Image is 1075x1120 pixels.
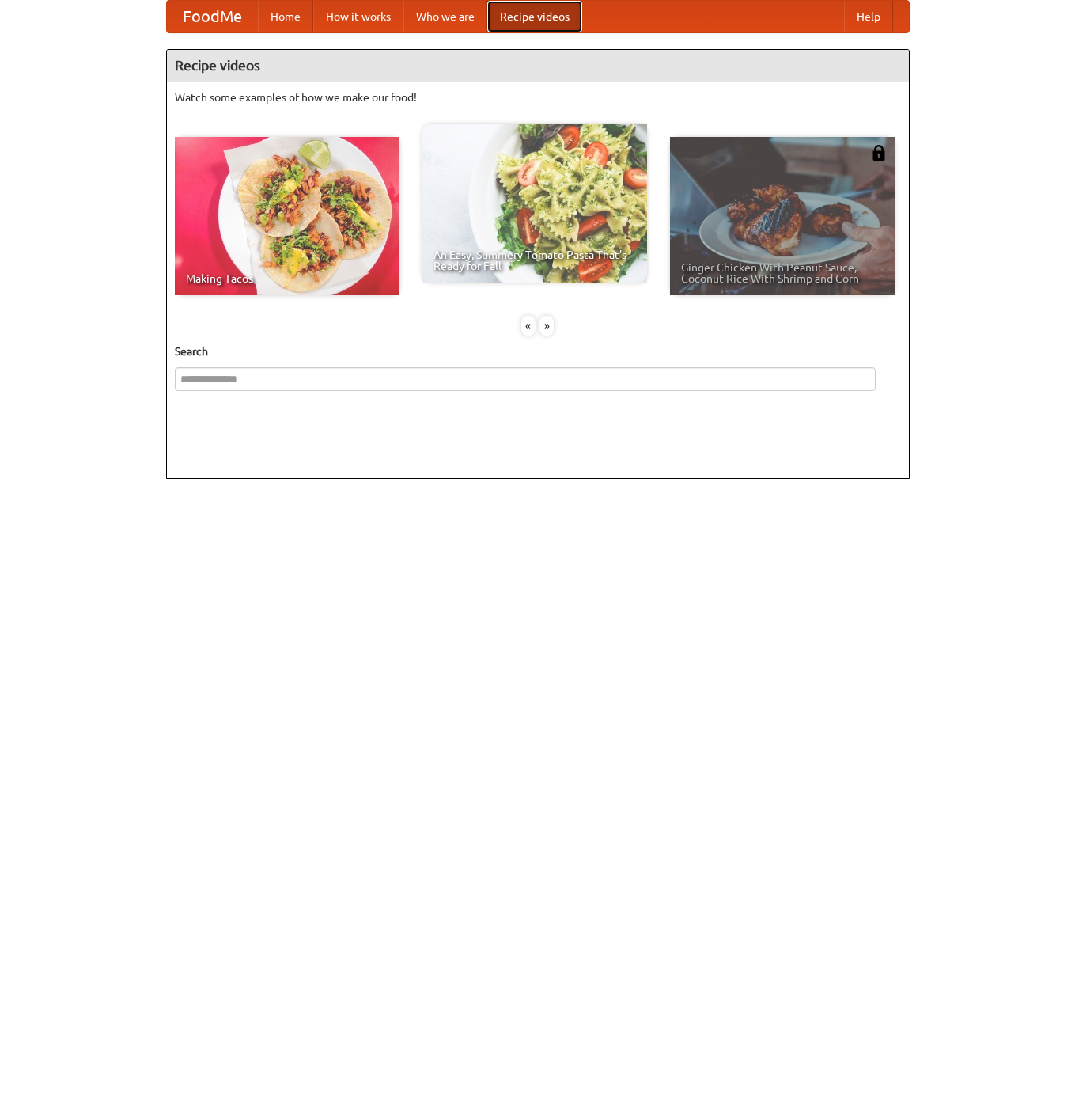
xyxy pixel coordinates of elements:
img: 483408.png [871,145,887,161]
span: Making Tacos [186,273,388,284]
span: An Easy, Summery Tomato Pasta That's Ready for Fall [433,249,636,271]
h4: Recipe videos [167,50,909,82]
a: FoodMe [167,1,258,32]
p: Watch some examples of how we make our food! [175,89,901,105]
h5: Search [175,344,901,359]
a: Making Tacos [175,137,399,295]
a: Who we are [403,1,487,32]
a: Home [258,1,313,32]
a: An Easy, Summery Tomato Pasta That's Ready for Fall [422,124,647,283]
a: Help [844,1,893,32]
div: » [539,316,554,336]
a: How it works [313,1,403,32]
div: « [521,316,536,336]
a: Recipe videos [487,1,582,32]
